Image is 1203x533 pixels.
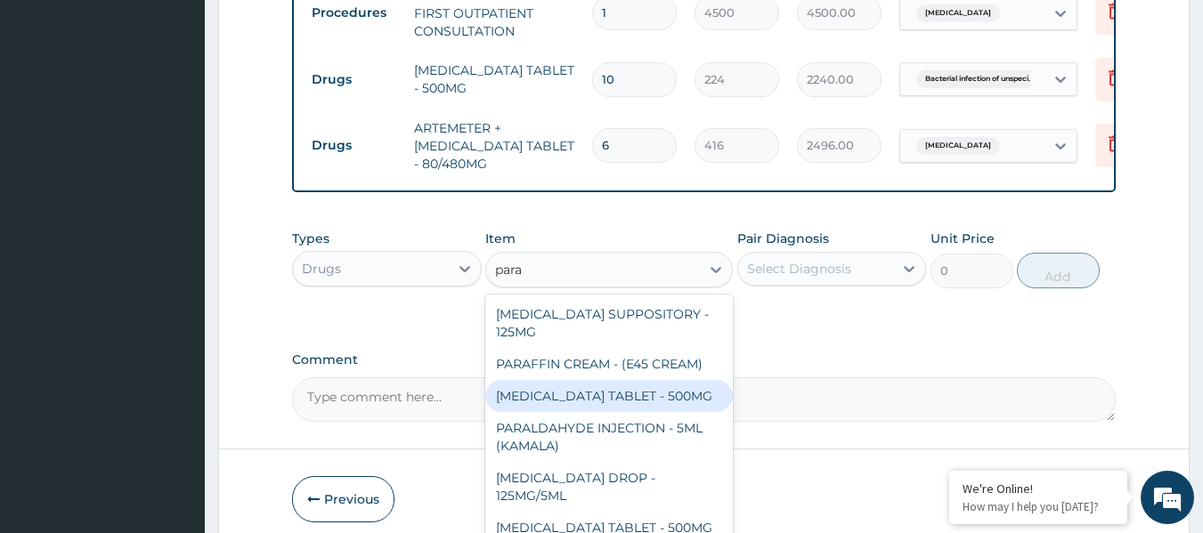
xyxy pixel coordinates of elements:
label: Types [292,231,329,246]
textarea: Type your message and hit 'Enter' [9,349,339,411]
div: [MEDICAL_DATA] DROP - 125MG/5ML [485,462,733,512]
div: [MEDICAL_DATA] SUPPOSITORY - 125MG [485,298,733,348]
div: Minimize live chat window [292,9,335,52]
label: Unit Price [931,230,995,247]
span: Bacterial infection of unspeci... [916,70,1043,88]
label: Item [485,230,516,247]
span: [MEDICAL_DATA] [916,4,1000,22]
label: Pair Diagnosis [737,230,829,247]
img: d_794563401_company_1708531726252_794563401 [33,89,72,133]
div: [MEDICAL_DATA] TABLET - 500MG [485,380,733,412]
div: Chat with us now [93,100,299,123]
span: We're online! [103,156,246,335]
span: [MEDICAL_DATA] [916,137,1000,155]
button: Previous [292,476,394,522]
div: We're Online! [963,481,1114,497]
div: PARALDAHYDE INJECTION - 5ML (KAMALA) [485,412,733,462]
div: Select Diagnosis [747,260,851,278]
div: PARAFFIN CREAM - (E45 CREAM) [485,348,733,380]
button: Add [1017,253,1100,288]
div: Drugs [302,260,341,278]
td: [MEDICAL_DATA] TABLET - 500MG [405,52,583,106]
p: How may I help you today? [963,499,1114,514]
td: Drugs [303,63,405,96]
label: Comment [292,352,1117,367]
td: ARTEMETER + [MEDICAL_DATA] TABLET - 80/480MG [405,110,583,182]
td: Drugs [303,129,405,162]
